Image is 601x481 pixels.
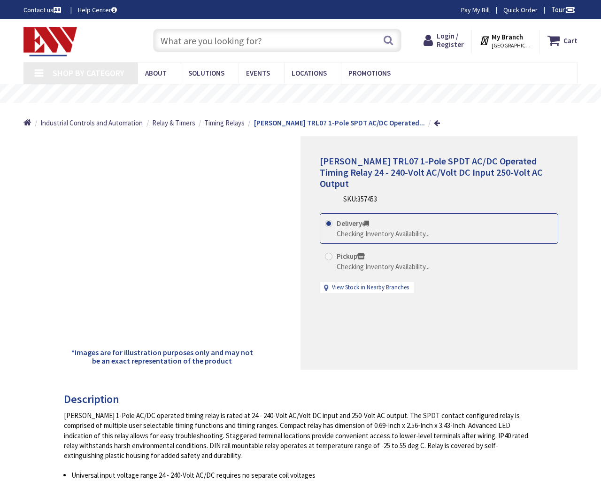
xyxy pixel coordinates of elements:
[492,32,523,41] strong: My Branch
[152,118,195,128] a: Relay & Timers
[23,27,77,56] img: Electrical Wholesalers, Inc.
[40,118,143,128] a: Industrial Controls and Automation
[188,69,224,78] span: Solutions
[547,32,578,49] a: Cart
[337,219,369,228] strong: Delivery
[153,29,401,52] input: What are you looking for?
[292,69,327,78] span: Locations
[53,68,124,78] span: Shop By Category
[78,5,117,15] a: Help Center
[204,118,245,127] span: Timing Relays
[40,118,143,127] span: Industrial Controls and Automation
[23,5,63,15] a: Contact us
[64,411,530,461] div: [PERSON_NAME] 1-Pole AC/DC operated timing relay is rated at 24 - 240-Volt AC/Volt DC input and 2...
[479,32,532,49] div: My Branch [GEOGRAPHIC_DATA], [GEOGRAPHIC_DATA]
[204,118,245,128] a: Timing Relays
[424,32,464,49] a: Login / Register
[503,5,538,15] a: Quick Order
[145,69,167,78] span: About
[320,155,543,189] span: [PERSON_NAME] TRL07 1-Pole SPDT AC/DC Operated Timing Relay 24 - 240-Volt AC/Volt DC Input 250-Vo...
[337,262,430,272] div: Checking Inventory Availability...
[152,118,195,127] span: Relay & Timers
[71,470,530,480] li: Universal input voltage range 24 - 240-Volt AC/DC requires no separate coil voltages
[223,89,395,99] rs-layer: Free Same Day Pickup at 19 Locations
[461,5,490,15] a: Pay My Bill
[337,252,365,261] strong: Pickup
[246,69,270,78] span: Events
[343,194,377,204] div: SKU:
[357,194,377,203] span: 357453
[492,42,532,49] span: [GEOGRAPHIC_DATA], [GEOGRAPHIC_DATA]
[64,393,530,405] h3: Description
[437,31,464,49] span: Login / Register
[68,349,256,365] h5: *Images are for illustration purposes only and may not be an exact representation of the product
[348,69,391,78] span: Promotions
[563,32,578,49] strong: Cart
[254,118,425,127] strong: [PERSON_NAME] TRL07 1-Pole SPDT AC/DC Operated...
[337,229,430,239] div: Checking Inventory Availability...
[332,283,409,292] a: View Stock in Nearby Branches
[551,5,575,14] span: Tour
